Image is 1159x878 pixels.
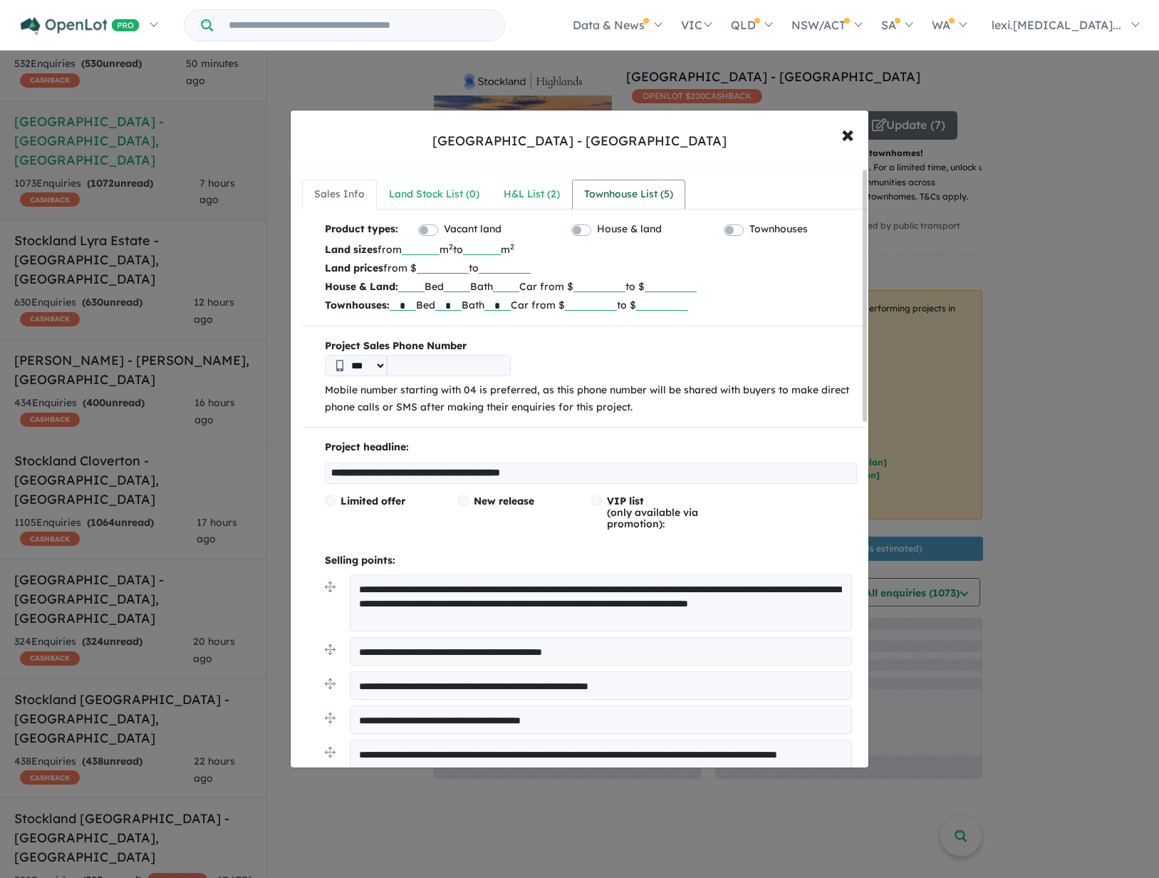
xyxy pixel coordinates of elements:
label: House & land [597,221,662,238]
span: (only available via promotion): [607,495,698,530]
label: Vacant land [444,221,501,238]
img: drag.svg [325,747,336,758]
img: Openlot PRO Logo White [21,17,140,35]
p: Mobile number starting with 04 is preferred, as this phone number will be shared with buyers to m... [325,382,858,416]
b: Townhouses: [325,299,390,311]
span: × [841,118,854,149]
p: Bed Bath Car from $ to $ [325,277,858,296]
div: [GEOGRAPHIC_DATA] - [GEOGRAPHIC_DATA] [432,132,727,150]
input: Try estate name, suburb, builder or developer [216,10,501,41]
img: drag.svg [325,582,336,592]
p: Selling points: [325,552,858,569]
b: Product types: [325,221,398,240]
span: New release [474,495,534,507]
b: Land sizes [325,243,378,256]
div: Townhouse List ( 5 ) [584,186,673,203]
span: lexi.[MEDICAL_DATA]... [992,18,1121,32]
div: Land Stock List ( 0 ) [389,186,479,203]
span: Limited offer [341,495,405,507]
div: H&L List ( 2 ) [504,186,560,203]
b: House & Land: [325,280,398,293]
img: drag.svg [325,644,336,655]
b: Project Sales Phone Number [325,338,858,355]
label: Townhouses [749,221,808,238]
p: Project headline: [325,439,858,456]
p: from m to m [325,240,858,259]
sup: 2 [449,242,453,252]
sup: 2 [510,242,514,252]
p: from $ to [325,259,858,277]
span: VIP list [607,495,644,507]
div: Sales Info [314,186,365,203]
b: Land prices [325,262,383,274]
img: drag.svg [325,678,336,689]
img: drag.svg [325,713,336,723]
p: Bed Bath Car from $ to $ [325,296,858,314]
img: Phone icon [336,360,343,371]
